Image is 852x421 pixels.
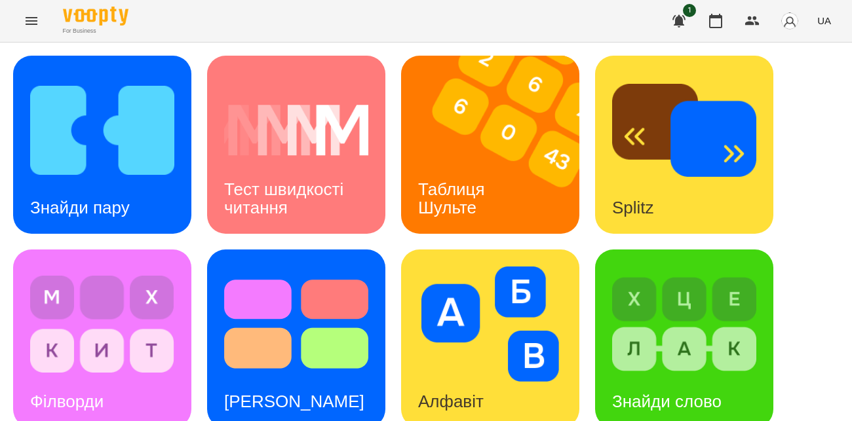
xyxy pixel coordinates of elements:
[418,179,490,217] h3: Таблиця Шульте
[595,56,773,234] a: SplitzSplitz
[612,266,756,382] img: Знайди слово
[224,179,348,217] h3: Тест швидкості читання
[812,9,836,33] button: UA
[401,56,579,234] a: Таблиця ШультеТаблиця Шульте
[418,392,484,411] h3: Алфавіт
[224,73,368,188] img: Тест швидкості читання
[781,12,799,30] img: avatar_s.png
[817,14,831,27] span: UA
[612,198,654,217] h3: Splitz
[418,266,562,382] img: Алфавіт
[612,392,722,411] h3: Знайди слово
[63,7,128,26] img: Voopty Logo
[224,266,368,382] img: Тест Струпа
[401,56,596,234] img: Таблиця Шульте
[612,73,756,188] img: Splitz
[207,56,385,234] a: Тест швидкості читанняТест швидкості читання
[30,392,104,411] h3: Філворди
[30,266,174,382] img: Філворди
[13,56,191,234] a: Знайди паруЗнайди пару
[16,5,47,37] button: Menu
[30,73,174,188] img: Знайди пару
[63,27,128,35] span: For Business
[224,392,364,411] h3: [PERSON_NAME]
[683,4,696,17] span: 1
[30,198,130,217] h3: Знайди пару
